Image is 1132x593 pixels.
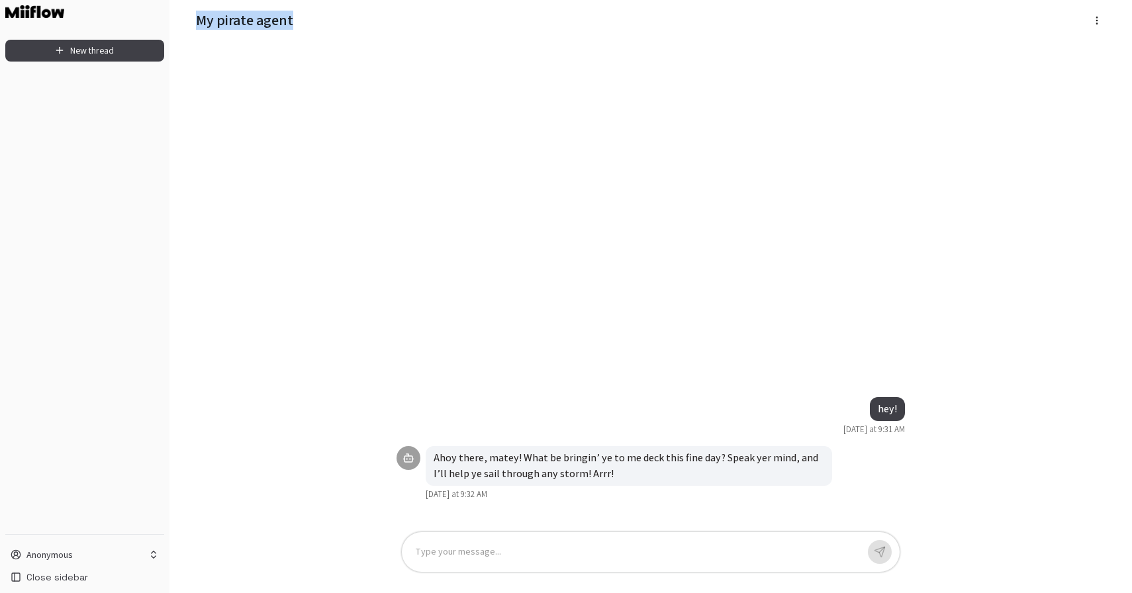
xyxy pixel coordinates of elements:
[843,424,905,435] span: [DATE] at 9:31 AM
[26,548,73,561] p: Anonymous
[5,567,164,588] button: Close sidebar
[878,401,897,417] p: hey!
[5,545,164,564] button: Anonymous
[426,488,487,500] span: [DATE] at 9:32 AM
[196,11,878,30] h5: My pirate agent
[5,5,64,18] img: Logo
[26,570,88,584] span: Close sidebar
[434,450,824,482] p: Ahoy there, matey! What be bringin’ ye to me deck this fine day? Speak yer mind, and I’ll help ye...
[5,40,164,62] button: New thread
